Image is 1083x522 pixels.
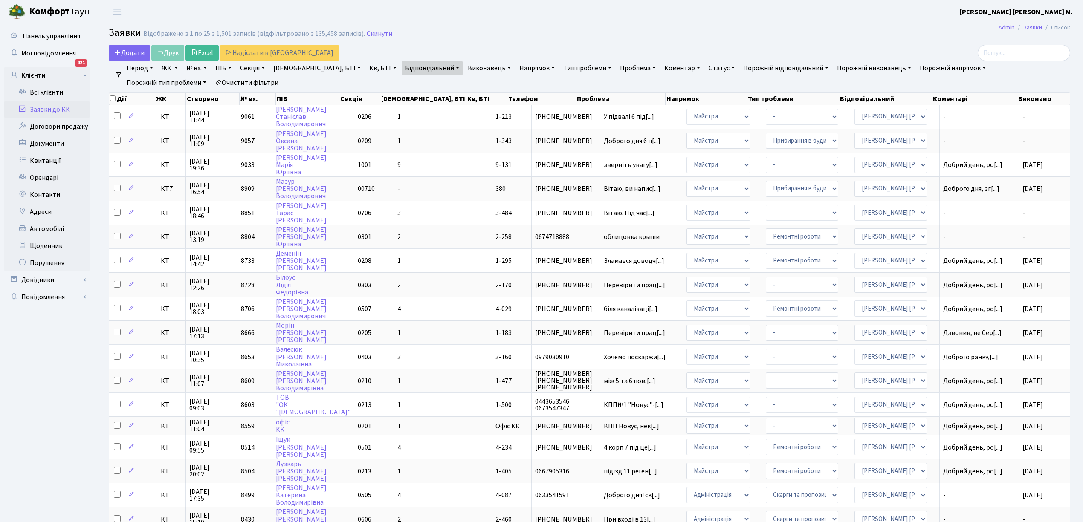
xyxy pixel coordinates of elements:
span: 9061 [241,112,255,121]
span: КПП Новус, нек[...] [604,421,659,431]
span: 8804 [241,232,255,242]
th: Дії [109,93,155,105]
span: 4-087 [495,490,512,500]
span: Доброго ранку,[...] [943,352,998,362]
a: [PERSON_NAME]Оксана[PERSON_NAME] [276,129,327,153]
span: Дзвонив, не бер[...] [943,328,1002,337]
a: Заявки до КК [4,101,90,118]
span: 0301 [358,232,371,242]
a: [PERSON_NAME][PERSON_NAME]Володимирович [276,297,327,321]
span: 0213 [358,467,371,476]
th: Коментарі [932,93,1017,105]
span: 0501 [358,443,371,452]
th: Телефон [507,93,576,105]
span: [DATE] [1022,256,1043,265]
span: 9057 [241,136,255,146]
span: - [397,184,400,193]
span: [DATE] 11:09 [189,134,234,147]
span: КТ7 [161,185,182,192]
th: Проблема [576,93,666,105]
a: Excel [185,45,219,61]
span: КТ [161,329,182,336]
span: - [943,492,1015,499]
a: Період [123,61,156,75]
a: Морін[PERSON_NAME][PERSON_NAME] [276,321,327,345]
span: 0667905316 [535,468,597,475]
span: [DATE] 09:03 [189,398,234,412]
span: [DATE] 11:07 [189,374,234,387]
a: Порожній напрямок [916,61,989,75]
span: Хочемо поскаржи[...] [604,352,666,362]
a: Квитанції [4,152,90,169]
a: Валесюк[PERSON_NAME]Миколаївна [276,345,327,369]
span: підїзд 11 реген[...] [604,467,657,476]
a: [PERSON_NAME] [PERSON_NAME] М. [960,7,1073,17]
span: 0208 [358,256,371,265]
span: 0443653546 0673547347 [535,398,597,412]
span: КТ [161,423,182,430]
span: 8851 [241,208,255,218]
a: Проблема [617,61,659,75]
span: [DATE] [1022,376,1043,386]
a: Документи [4,135,90,152]
input: Пошук... [978,45,1070,61]
a: [PERSON_NAME][PERSON_NAME]Володимирівна [276,369,327,393]
span: 9 [397,160,401,170]
span: 2-258 [495,232,512,242]
span: [DATE] [1022,490,1043,500]
span: 1-213 [495,112,512,121]
span: [PHONE_NUMBER] [535,329,597,336]
span: Заявки [109,25,141,40]
span: [DATE] 12:26 [189,278,234,291]
a: [PERSON_NAME][PERSON_NAME]Юріївна [276,225,327,249]
span: 3-484 [495,208,512,218]
th: Відповідальний [839,93,932,105]
th: Створено [186,93,240,105]
span: Перевірити прац[...] [604,280,665,290]
a: БілоусЛідіяФедорівна [276,273,308,297]
span: 8909 [241,184,255,193]
a: Орендарі [4,169,90,186]
a: ПІБ [212,61,235,75]
span: [DATE] [1022,280,1043,290]
a: [PERSON_NAME]Тарас[PERSON_NAME] [276,201,327,225]
span: [DATE] [1022,352,1043,362]
a: ЖК [158,61,181,75]
span: 0633541591 [535,492,597,499]
span: КТ [161,354,182,360]
a: Клієнти [4,67,90,84]
span: [PHONE_NUMBER] [535,444,597,451]
span: 1 [397,467,401,476]
th: Тип проблеми [747,93,839,105]
span: - [943,113,1015,120]
nav: breadcrumb [986,19,1083,37]
a: Щоденник [4,237,90,254]
span: Мої повідомлення [21,49,76,58]
span: 2 [397,232,401,242]
a: Повідомлення [4,288,90,306]
span: [PHONE_NUMBER] [535,282,597,288]
span: [DATE] 13:19 [189,230,234,243]
span: - [1022,208,1025,218]
span: [DATE] 14:42 [189,254,234,268]
span: Офіс КК [495,421,520,431]
a: Деменін[PERSON_NAME][PERSON_NAME] [276,249,327,273]
span: 1 [397,136,401,146]
span: 0213 [358,400,371,410]
a: Статус [705,61,738,75]
th: [DEMOGRAPHIC_DATA], БТІ [380,93,466,105]
a: Довідники [4,271,90,288]
span: [DATE] [1022,467,1043,476]
span: 0505 [358,490,371,500]
span: 00710 [358,184,375,193]
span: 1 [397,421,401,431]
span: між 5 та 6 пов,[...] [604,376,655,386]
a: [PERSON_NAME]КатеринаВолодимирівна [276,483,327,507]
span: 0201 [358,421,371,431]
span: Добрий день, ро[...] [943,400,1002,410]
span: зверніть увагу[...] [604,160,657,170]
span: КТ [161,468,182,475]
span: [PHONE_NUMBER] [535,138,597,144]
a: Всі клієнти [4,84,90,101]
a: Відповідальний [402,61,463,75]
